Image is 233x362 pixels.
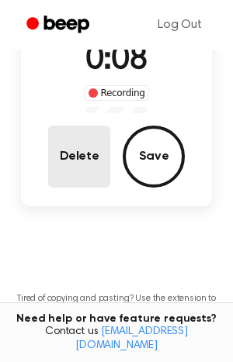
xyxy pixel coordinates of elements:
[9,326,224,353] span: Contact us
[85,85,149,101] div: Recording
[16,10,103,40] a: Beep
[85,44,148,77] span: 0:08
[75,326,188,351] a: [EMAIL_ADDRESS][DOMAIN_NAME]
[123,126,185,188] button: Save Audio Record
[142,6,217,43] a: Log Out
[48,126,110,188] button: Delete Audio Record
[12,293,221,316] p: Tired of copying and pasting? Use the extension to automatically insert your recordings.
